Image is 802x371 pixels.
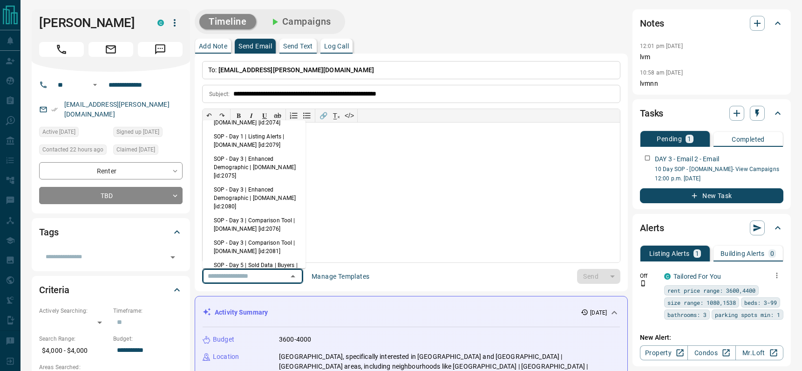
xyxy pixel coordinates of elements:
[640,220,664,235] h2: Alerts
[324,43,349,49] p: Log Call
[157,20,164,26] div: condos.ca
[215,308,268,317] p: Activity Summary
[199,14,256,29] button: Timeline
[649,250,690,257] p: Listing Alerts
[245,109,258,122] button: 𝑰
[715,310,780,319] span: parking spots min: 1
[640,12,783,34] div: Notes
[39,162,183,179] div: Renter
[577,269,620,284] div: split button
[209,90,230,98] p: Subject:
[39,187,183,204] div: TBD
[279,335,311,344] p: 3600-4000
[640,217,783,239] div: Alerts
[202,61,620,79] p: To:
[203,152,306,183] li: SOP - Day 3 | Enhanced Demographic | [DOMAIN_NAME] [id:2075]
[640,102,783,124] div: Tasks
[744,298,777,307] span: beds: 3-99
[590,309,607,317] p: [DATE]
[232,109,245,122] button: 𝐁
[203,183,306,213] li: SOP - Day 3 | Enhanced Demographic | [DOMAIN_NAME] [id:2080]
[655,154,719,164] p: DAY 3 - Email 2 - Email
[640,345,688,360] a: Property
[640,333,783,343] p: New Alert:
[39,279,183,301] div: Criteria
[51,106,58,113] svg: Email Verified
[116,127,159,137] span: Signed up [DATE]
[203,258,306,281] li: SOP - Day 5 | Sold Data | Buyers | [DOMAIN_NAME] [id:2077]
[657,136,682,142] p: Pending
[306,269,375,284] button: Manage Templates
[218,66,374,74] span: [EMAIL_ADDRESS][PERSON_NAME][DOMAIN_NAME]
[39,42,84,57] span: Call
[343,109,356,122] button: </>
[258,109,271,122] button: 𝐔
[39,15,143,30] h1: [PERSON_NAME]
[300,109,313,122] button: Bullet list
[39,335,109,343] p: Search Range:
[39,225,58,240] h2: Tags
[113,127,183,140] div: Thu Jan 19 2017
[203,236,306,258] li: SOP - Day 3 | Comparison Tool | [DOMAIN_NAME] [id:2081]
[39,307,109,315] p: Actively Searching:
[664,273,671,280] div: condos.ca
[203,109,216,122] button: ↶
[39,127,109,140] div: Thu Aug 07 2025
[655,174,783,183] p: 12:00 p.m. [DATE]
[274,112,281,119] s: ab
[262,112,267,119] span: 𝐔
[213,352,239,362] p: Location
[39,221,183,243] div: Tags
[203,304,620,321] div: Activity Summary[DATE]
[64,101,170,118] a: [EMAIL_ADDRESS][PERSON_NAME][DOMAIN_NAME]
[770,250,774,257] p: 0
[640,188,783,203] button: New Task
[88,42,133,57] span: Email
[687,345,735,360] a: Condos
[667,298,736,307] span: size range: 1080,1538
[116,145,155,154] span: Claimed [DATE]
[640,272,659,280] p: Off
[216,109,229,122] button: ↷
[640,43,683,49] p: 12:01 pm [DATE]
[673,273,721,280] a: Tailored For You
[199,43,227,49] p: Add Note
[687,136,691,142] p: 1
[655,166,779,172] a: 10 Day SOP - [DOMAIN_NAME]- View Campaigns
[39,282,69,297] h2: Criteria
[735,345,783,360] a: Mr.Loft
[213,335,234,344] p: Budget
[238,43,272,49] p: Send Email
[640,69,683,76] p: 10:58 am [DATE]
[330,109,343,122] button: T̲ₓ
[720,250,765,257] p: Building Alerts
[667,286,755,295] span: rent price range: 3600,4400
[203,130,306,152] li: SOP - Day 1 | Listing Alerts | [DOMAIN_NAME] [id:2079]
[732,136,765,143] p: Completed
[42,127,75,137] span: Active [DATE]
[260,14,340,29] button: Campaigns
[42,145,103,154] span: Contacted 22 hours ago
[203,213,306,236] li: SOP - Day 3 | Comparison Tool | [DOMAIN_NAME] [id:2076]
[113,335,183,343] p: Budget:
[695,250,699,257] p: 1
[89,79,101,90] button: Open
[138,42,183,57] span: Message
[667,310,707,319] span: bathrooms: 3
[166,251,179,264] button: Open
[39,144,109,158] div: Mon Aug 11 2025
[640,79,783,89] p: lvmnn
[640,52,783,62] p: lvm
[271,109,284,122] button: ab
[113,144,183,158] div: Thu Aug 07 2025
[283,43,313,49] p: Send Text
[317,109,330,122] button: 🔗
[286,270,299,283] button: Close
[287,109,300,122] button: Numbered list
[640,16,664,31] h2: Notes
[640,280,646,287] svg: Push Notification Only
[39,343,109,358] p: $4,000 - $4,000
[640,106,663,121] h2: Tasks
[113,307,183,315] p: Timeframe:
